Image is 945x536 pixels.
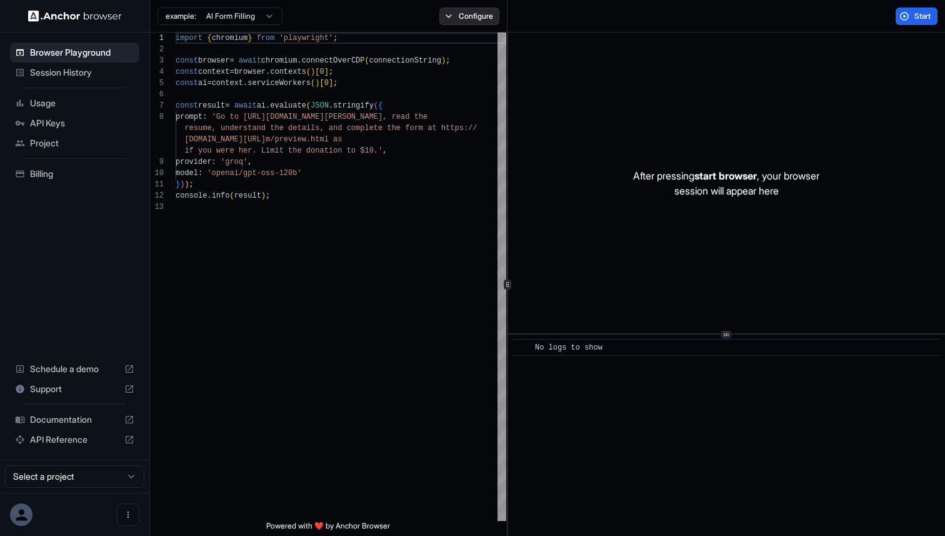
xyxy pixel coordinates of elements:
[28,10,122,22] img: Anchor Logo
[10,164,139,184] div: Billing
[247,158,252,166] span: ,
[270,101,306,110] span: evaluate
[198,169,202,178] span: :
[198,56,229,65] span: browser
[266,135,342,144] span: m/preview.html as
[150,190,164,201] div: 12
[243,79,247,88] span: .
[374,101,378,110] span: (
[207,79,211,88] span: =
[266,101,270,110] span: .
[10,359,139,379] div: Schedule a demo
[150,111,164,123] div: 8
[30,46,134,59] span: Browser Playground
[212,191,230,200] span: info
[176,180,180,189] span: }
[176,79,198,88] span: const
[212,158,216,166] span: :
[207,34,211,43] span: {
[150,33,164,44] div: 1
[150,168,164,179] div: 10
[311,68,315,76] span: )
[10,133,139,153] div: Project
[150,201,164,213] div: 13
[150,179,164,190] div: 11
[207,169,301,178] span: 'openai/gpt-oss-120b'
[30,383,119,395] span: Support
[234,191,261,200] span: result
[176,191,207,200] span: console
[319,68,324,76] span: 0
[225,101,229,110] span: =
[266,191,270,200] span: ;
[184,180,189,189] span: )
[535,343,602,352] span: No logs to show
[239,56,261,65] span: await
[694,169,757,182] span: start browser
[176,34,202,43] span: import
[30,363,119,375] span: Schedule a demo
[30,168,134,180] span: Billing
[10,43,139,63] div: Browser Playground
[10,63,139,83] div: Session History
[150,55,164,66] div: 3
[234,101,257,110] span: await
[30,413,119,426] span: Documentation
[198,101,225,110] span: result
[324,79,329,88] span: 0
[30,97,134,109] span: Usage
[302,56,365,65] span: connectOverCDP
[212,113,401,121] span: 'Go to [URL][DOMAIN_NAME][PERSON_NAME], re
[329,79,333,88] span: ]
[166,11,196,21] span: example:
[896,8,937,25] button: Start
[329,68,333,76] span: ;
[439,8,500,25] button: Configure
[30,117,134,129] span: API Keys
[198,68,229,76] span: context
[297,56,301,65] span: .
[176,68,198,76] span: const
[270,68,306,76] span: contexts
[10,410,139,430] div: Documentation
[176,56,198,65] span: const
[198,79,207,88] span: ai
[229,56,234,65] span: =
[329,101,333,110] span: .
[247,79,311,88] span: serviceWorkers
[311,79,315,88] span: (
[319,79,324,88] span: [
[519,341,526,354] span: ​
[441,56,446,65] span: )
[180,180,184,189] span: )
[324,68,329,76] span: ]
[150,78,164,89] div: 5
[176,158,212,166] span: provider
[117,503,139,526] button: Open menu
[212,79,243,88] span: context
[401,113,427,121] span: ad the
[150,89,164,100] div: 6
[369,56,441,65] span: connectionString
[229,68,234,76] span: =
[257,34,275,43] span: from
[247,34,252,43] span: }
[176,101,198,110] span: const
[30,433,119,446] span: API Reference
[212,34,248,43] span: chromium
[202,113,207,121] span: :
[261,191,266,200] span: )
[633,168,819,198] p: After pressing , your browser session will appear here
[382,146,387,155] span: ,
[184,146,382,155] span: if you were her. Limit the donation to $10.'
[10,93,139,113] div: Usage
[207,191,211,200] span: .
[446,56,450,65] span: ;
[266,68,270,76] span: .
[10,113,139,133] div: API Keys
[150,156,164,168] div: 9
[266,521,390,536] span: Powered with ❤️ by Anchor Browser
[176,113,202,121] span: prompt
[311,101,329,110] span: JSON
[150,100,164,111] div: 7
